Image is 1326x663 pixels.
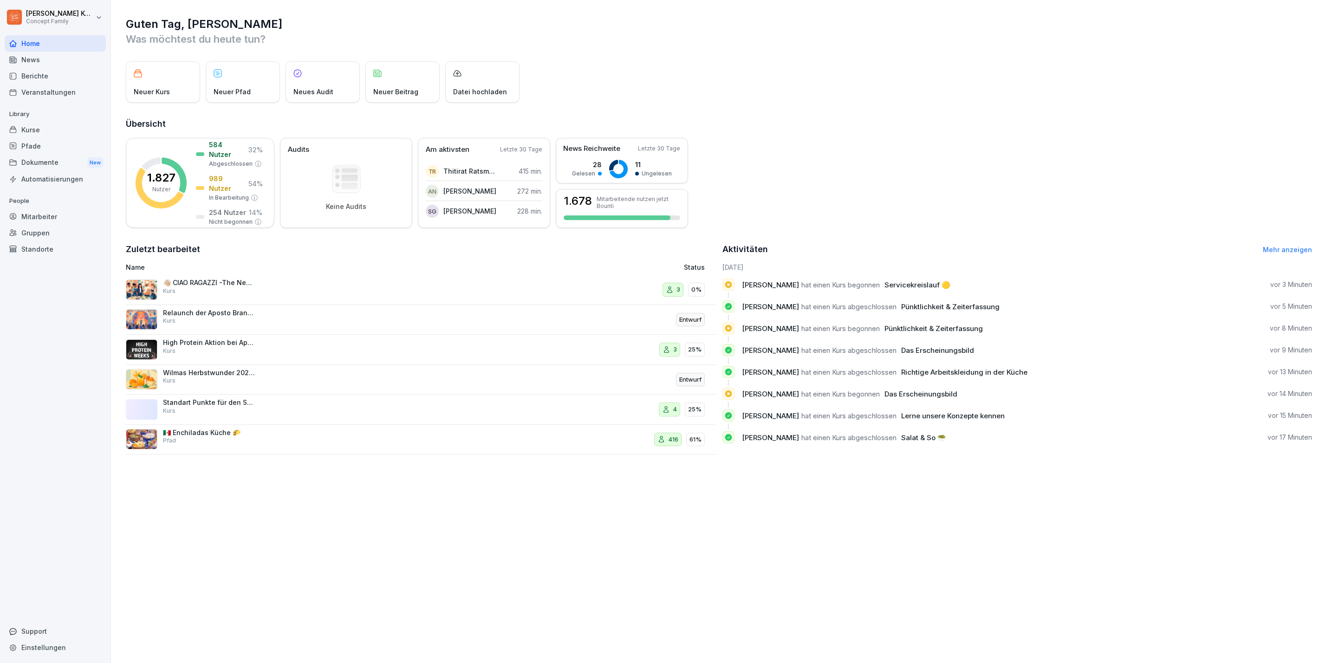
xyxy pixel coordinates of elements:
[1267,433,1312,442] p: vor 17 Minuten
[801,411,897,420] span: hat einen Kurs abgeschlossen
[5,623,106,639] div: Support
[5,639,106,656] a: Einstellungen
[642,169,672,178] p: Ungelesen
[126,32,1312,46] p: Was möchtest du heute tun?
[5,225,106,241] a: Gruppen
[688,405,702,414] p: 25%
[134,87,170,97] p: Neuer Kurs
[209,208,246,217] p: 254 Nutzer
[126,243,716,256] h2: Zuletzt bearbeitet
[676,285,680,294] p: 3
[742,324,799,333] span: [PERSON_NAME]
[500,145,542,154] p: Letzte 30 Tage
[691,285,702,294] p: 0%
[443,166,497,176] p: Thitirat Ratsmee
[742,390,799,398] span: [PERSON_NAME]
[326,202,366,211] p: Keine Audits
[163,436,176,445] p: Pfad
[517,186,542,196] p: 272 min.
[679,375,702,384] p: Entwurf
[801,280,880,289] span: hat einen Kurs begonnen
[901,368,1027,377] span: Richtige Arbeitskleidung in der Küche
[5,68,106,84] div: Berichte
[209,140,246,159] p: 584 Nutzer
[426,185,439,198] div: AN
[5,171,106,187] div: Automatisierungen
[5,35,106,52] a: Home
[5,122,106,138] div: Kurse
[5,208,106,225] a: Mitarbeiter
[564,195,592,207] h3: 1.678
[597,195,680,209] p: Mitarbeitende nutzen jetzt Bounti
[901,411,1005,420] span: Lerne unsere Konzepte kennen
[126,365,716,395] a: Wilmas Herbstwunder 2025 🍁🍂🪄KursEntwurf
[126,309,157,330] img: kdd5flsx1r3ajmmmaam2c1za.png
[801,302,897,311] span: hat einen Kurs abgeschlossen
[87,157,103,168] div: New
[742,346,799,355] span: [PERSON_NAME]
[249,208,262,217] p: 14 %
[126,117,1312,130] h2: Übersicht
[426,165,439,178] div: TR
[1270,302,1312,311] p: vor 5 Minuten
[163,309,256,317] p: Relaunch der Aposto Brand: Was kommt auf dich zu?
[517,206,542,216] p: 228 min.
[152,185,170,194] p: Nutzer
[126,395,716,425] a: Standart Punkte für den ServiceKurs425%
[126,339,157,360] img: zjmrrsi1s8twqmexx0km4n1q.png
[293,87,333,97] p: Neues Audit
[884,390,957,398] span: Das Erscheinungsbild
[722,262,1313,272] h6: [DATE]
[147,172,175,183] p: 1.827
[5,138,106,154] a: Pfade
[163,429,256,437] p: 🇲🇽 Enchiladas Küche 🌮
[26,10,94,18] p: [PERSON_NAME] Komarov
[801,390,880,398] span: hat einen Kurs begonnen
[126,305,716,335] a: Relaunch der Aposto Brand: Was kommt auf dich zu?KursEntwurf
[572,160,602,169] p: 28
[679,315,702,325] p: Entwurf
[1267,389,1312,398] p: vor 14 Minuten
[1270,324,1312,333] p: vor 8 Minuten
[801,368,897,377] span: hat einen Kurs abgeschlossen
[801,433,897,442] span: hat einen Kurs abgeschlossen
[684,262,705,272] p: Status
[163,347,175,355] p: Kurs
[126,335,716,365] a: High Protein Aktion bei Aposto 🏋🏻‍♀️💪🏼Kurs325%
[443,186,496,196] p: [PERSON_NAME]
[163,398,256,407] p: Standart Punkte für den Service
[5,84,106,100] div: Veranstaltungen
[801,324,880,333] span: hat einen Kurs begonnen
[5,194,106,208] p: People
[668,435,678,444] p: 416
[209,194,249,202] p: In Bearbeitung
[563,143,620,154] p: News Reichweite
[722,243,768,256] h2: Aktivitäten
[209,218,253,226] p: Nicht begonnen
[126,425,716,455] a: 🇲🇽 Enchiladas Küche 🌮Pfad41661%
[742,411,799,420] span: [PERSON_NAME]
[884,324,983,333] span: Pünktlichkeit & Zeiterfassung
[638,144,680,153] p: Letzte 30 Tage
[126,429,157,449] img: qippr217k8kfyop1pnk35cuo.png
[163,279,256,287] p: 👋🏼 CIAO RAGAZZI -The New Dolce Vita- Apostorelaunch
[288,144,309,155] p: Audits
[5,107,106,122] p: Library
[426,205,439,218] div: SG
[163,317,175,325] p: Kurs
[1270,345,1312,355] p: vor 9 Minuten
[373,87,418,97] p: Neuer Beitrag
[635,160,672,169] p: 11
[163,338,256,347] p: High Protein Aktion bei Aposto 🏋🏻‍♀️💪🏼
[126,369,157,390] img: qcdyq0ib68e598u50h6qae5x.png
[742,368,799,377] span: [PERSON_NAME]
[209,174,246,193] p: 989 Nutzer
[163,369,256,377] p: Wilmas Herbstwunder 2025 🍁🍂🪄
[1270,280,1312,289] p: vor 3 Minuten
[572,169,595,178] p: Gelesen
[209,160,253,168] p: Abgeschlossen
[742,302,799,311] span: [PERSON_NAME]
[5,241,106,257] a: Standorte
